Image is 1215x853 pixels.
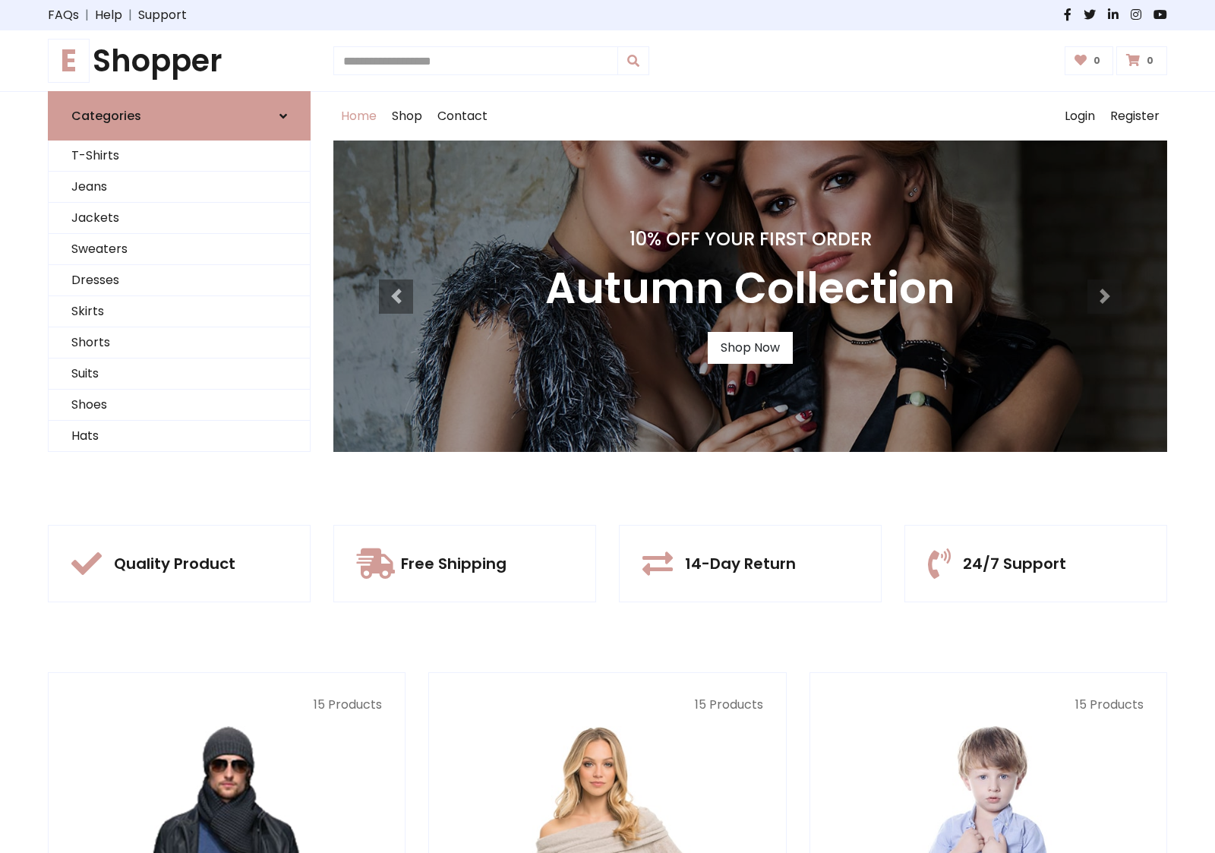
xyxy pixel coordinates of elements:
h1: Shopper [48,43,311,79]
a: Register [1103,92,1167,141]
a: FAQs [48,6,79,24]
a: Contact [430,92,495,141]
a: Shop Now [708,332,793,364]
a: Help [95,6,122,24]
span: | [79,6,95,24]
a: T-Shirts [49,141,310,172]
a: EShopper [48,43,311,79]
a: 0 [1116,46,1167,75]
a: Hats [49,421,310,452]
h5: 24/7 Support [963,554,1066,573]
h5: Quality Product [114,554,235,573]
p: 15 Products [71,696,382,714]
span: E [48,39,90,83]
p: 15 Products [452,696,762,714]
a: Login [1057,92,1103,141]
a: Jackets [49,203,310,234]
h5: 14-Day Return [685,554,796,573]
a: Shorts [49,327,310,359]
h4: 10% Off Your First Order [545,229,955,251]
p: 15 Products [833,696,1144,714]
a: Dresses [49,265,310,296]
a: Sweaters [49,234,310,265]
span: 0 [1090,54,1104,68]
span: | [122,6,138,24]
a: Shop [384,92,430,141]
span: 0 [1143,54,1157,68]
a: Support [138,6,187,24]
a: Categories [48,91,311,141]
a: 0 [1065,46,1114,75]
h5: Free Shipping [401,554,507,573]
a: Shoes [49,390,310,421]
a: Home [333,92,384,141]
a: Skirts [49,296,310,327]
h3: Autumn Collection [545,263,955,314]
h6: Categories [71,109,141,123]
a: Jeans [49,172,310,203]
a: Suits [49,359,310,390]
